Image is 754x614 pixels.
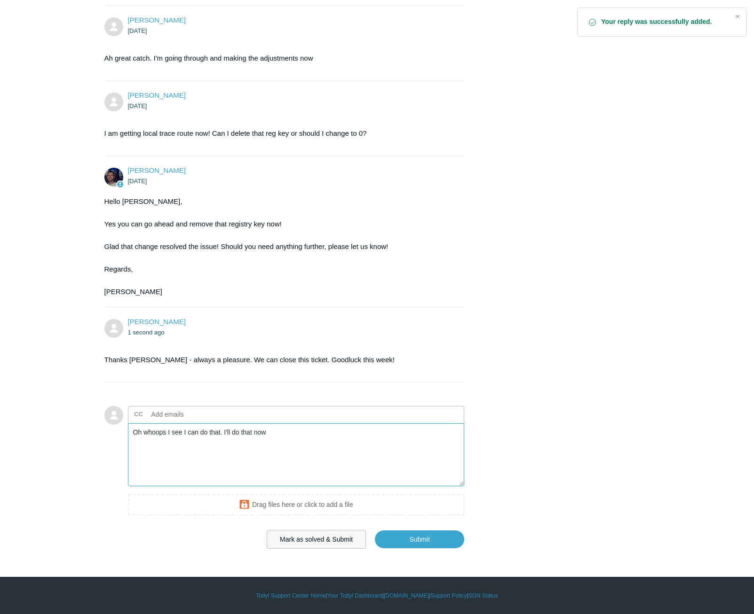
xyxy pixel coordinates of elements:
time: 10/13/2025, 15:25 [128,329,165,336]
a: Support Policy [430,591,467,600]
time: 10/10/2025, 13:42 [128,27,147,34]
span: Andrew Stevens [128,91,186,99]
div: | | | | [104,591,650,600]
p: I am getting local trace route now! Can I delete that reg key or should I change to 0? [104,128,455,139]
a: [PERSON_NAME] [128,318,186,326]
label: CC [134,407,143,421]
strong: Your reply was successfully added. [601,17,727,27]
span: Connor Davis [128,166,186,174]
p: Ah great catch. I'm going through and making the adjustments now [104,53,455,64]
input: Add emails [148,407,249,421]
button: Mark as solved & Submit [267,530,366,549]
time: 10/10/2025, 14:32 [128,178,147,185]
a: [PERSON_NAME] [128,91,186,99]
time: 10/10/2025, 14:13 [128,102,147,109]
a: [DOMAIN_NAME] [384,591,429,600]
p: Thanks [PERSON_NAME] - always a pleasure. We can close this ticket. Goodluck this week! [104,354,455,365]
div: Close [731,10,744,23]
a: [PERSON_NAME] [128,166,186,174]
a: [PERSON_NAME] [128,16,186,24]
a: Your Todyl Dashboard [327,591,382,600]
span: Andrew Stevens [128,318,186,326]
input: Submit [375,530,464,548]
a: Todyl Support Center Home [256,591,325,600]
textarea: Add your reply [128,423,465,487]
a: SGN Status [468,591,498,600]
span: Andrew Stevens [128,16,186,24]
div: Hello [PERSON_NAME], Yes you can go ahead and remove that registry key now! Glad that change reso... [104,196,455,297]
